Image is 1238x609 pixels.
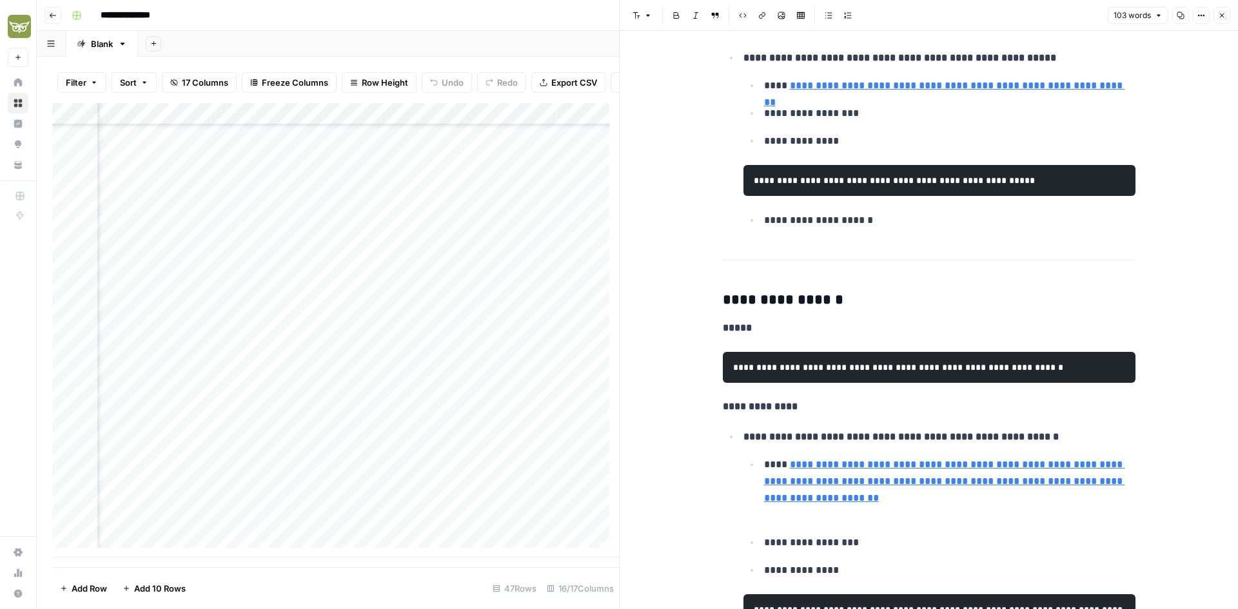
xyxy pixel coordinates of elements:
button: Add Row [52,578,115,599]
span: 103 words [1114,10,1151,21]
span: Export CSV [551,76,597,89]
span: Row Height [362,76,408,89]
button: Sort [112,72,157,93]
span: Add 10 Rows [134,582,186,595]
img: Evergreen Media Logo [8,15,31,38]
button: Undo [422,72,472,93]
button: Redo [477,72,526,93]
span: Undo [442,76,464,89]
a: Insights [8,113,28,134]
a: Home [8,72,28,93]
span: 17 Columns [182,76,228,89]
button: Filter [57,72,106,93]
span: Redo [497,76,518,89]
a: Blank [66,31,138,57]
button: Workspace: Evergreen Media [8,10,28,43]
a: Your Data [8,155,28,175]
button: Export CSV [531,72,605,93]
button: Freeze Columns [242,72,337,93]
span: Sort [120,76,137,89]
button: 17 Columns [162,72,237,93]
button: Help + Support [8,583,28,604]
button: 103 words [1108,7,1168,24]
div: Blank [91,37,113,50]
div: 16/17 Columns [542,578,619,599]
a: Usage [8,563,28,583]
button: Add 10 Rows [115,578,193,599]
a: Opportunities [8,134,28,155]
span: Freeze Columns [262,76,328,89]
span: Add Row [72,582,107,595]
div: 47 Rows [487,578,542,599]
a: Settings [8,542,28,563]
a: Browse [8,93,28,113]
span: Filter [66,76,86,89]
button: Row Height [342,72,417,93]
